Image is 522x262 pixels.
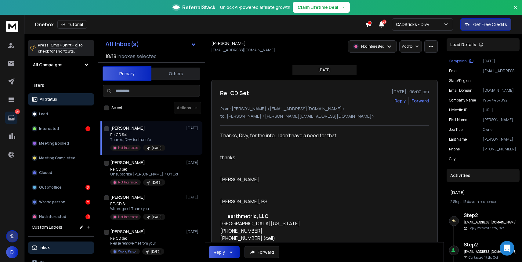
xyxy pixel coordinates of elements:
span: 14th, Oct [484,255,498,260]
div: | [450,199,516,204]
p: [DOMAIN_NAME] [483,88,517,93]
p: All Status [40,97,57,102]
p: Not Interested [118,215,138,219]
div: 3 [85,185,90,190]
p: [PHONE_NUMBER] [483,147,517,152]
p: [DATE] [318,68,331,72]
p: [DATE] [152,180,161,185]
p: [DATE] : 06:02 pm [392,89,429,95]
h1: [PERSON_NAME] [110,160,145,166]
h1: [PERSON_NAME] [110,194,145,200]
button: Forward [245,246,279,258]
span: → [341,4,345,10]
button: Primary [103,66,151,81]
p: 25 [15,109,20,114]
h6: Step 2 : [464,212,517,219]
p: State/Region [449,78,471,83]
button: Lead [28,108,94,120]
p: 19644487092 [483,98,517,103]
p: [DATE] [152,146,161,150]
button: All Status [28,93,94,105]
p: Not Interested [118,146,138,150]
p: [URL][DOMAIN_NAME] [483,108,517,113]
p: Meeting Completed [39,156,75,161]
div: Activities [447,169,520,182]
p: Get Free Credits [473,21,507,28]
p: Inbox [40,245,50,250]
p: Job Title [449,127,462,132]
p: [DATE] [186,229,200,234]
button: Out of office3 [28,181,94,194]
p: Linkedin ID [449,108,468,113]
h1: [DATE] [450,190,516,196]
p: [DATE] [151,249,161,254]
p: Thanks, Divy, for the info. [110,137,165,142]
h1: [PERSON_NAME] [110,125,145,131]
div: Open Intercom Messenger [500,241,514,256]
p: Unlock AI-powered affiliate growth [220,4,290,10]
p: Not Interested [361,44,384,49]
p: Out of office [39,185,62,190]
p: Owner [483,127,517,132]
p: Please remove me from your [110,241,164,246]
p: to: [PERSON_NAME] <[PERSON_NAME][EMAIL_ADDRESS][DOMAIN_NAME]> [220,113,429,119]
p: Re: CD Set [110,236,164,241]
p: Closed [39,170,52,175]
p: [PERSON_NAME] [483,137,517,142]
p: Lead Details [450,42,476,48]
p: RE: CD Set [110,201,165,206]
p: [EMAIL_ADDRESS][DOMAIN_NAME] [483,68,517,73]
button: Get Free Credits [460,18,511,31]
span: 14th, Oct [490,226,504,230]
span: ReferralStack [182,4,215,11]
p: Wrong person [39,200,65,205]
button: Others [151,67,200,80]
p: Campaign [449,59,467,64]
button: Meeting Completed [28,152,94,164]
p: Email Domain [449,88,473,93]
h3: Custom Labels [32,224,62,230]
a: 25 [5,112,17,124]
button: Claim Lifetime Deal→ [293,2,350,13]
p: Contacted [469,255,498,260]
h3: Filters [28,81,94,90]
p: We are good. Thank you. [110,206,165,211]
span: 5 days in sequence [464,199,496,204]
button: Reply [394,98,406,104]
h6: Step 2 : [464,241,517,248]
div: 19 [85,214,90,219]
button: Meeting Booked [28,137,94,149]
h1: [PERSON_NAME] [211,40,246,46]
p: from: [PERSON_NAME] <[EMAIL_ADDRESS][DOMAIN_NAME]> [220,106,429,112]
h1: All Campaigns [33,62,63,68]
span: Cmd + Shift + k [50,42,78,49]
label: Select [111,105,122,110]
p: [DATE] [483,59,517,64]
p: [PERSON_NAME], PS [GEOGRAPHIC_DATA][US_STATE] [PHONE_NUMBER] [PHONE_NUMBER] (cell) [220,198,398,256]
p: [DATE] [152,215,161,220]
p: Email [449,68,459,73]
div: Onebox [35,20,365,29]
button: Tutorial [57,20,87,29]
h1: [PERSON_NAME] [110,229,145,235]
button: Reply [209,246,240,258]
h1: All Inbox(s) [105,41,139,47]
p: Not Interested [118,180,138,185]
div: Reply [214,249,225,255]
p: City [449,157,455,161]
button: D [6,246,18,258]
p: Reply Received [469,226,504,231]
p: Not Interested [39,214,66,219]
p: [DATE] [186,195,200,200]
p: [DATE] [186,126,200,131]
p: Unsubscribe [PERSON_NAME] > On Oct [110,172,178,177]
button: Close banner [512,4,520,18]
div: 2 [85,200,90,205]
h3: Inboxes selected [118,53,157,60]
p: [PERSON_NAME] [483,117,517,122]
button: Wrong person2 [28,196,94,208]
span: 18 / 18 [105,53,116,60]
p: First Name [449,117,467,122]
p: Wrong Person [118,249,137,254]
